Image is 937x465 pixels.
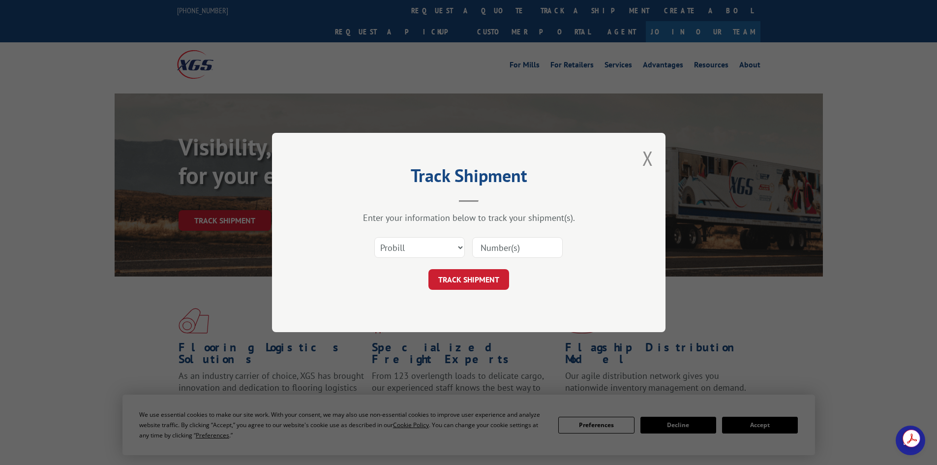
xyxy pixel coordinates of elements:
button: TRACK SHIPMENT [428,269,509,290]
button: Close modal [642,145,653,171]
div: Enter your information below to track your shipment(s). [321,212,616,223]
h2: Track Shipment [321,169,616,187]
input: Number(s) [472,237,563,258]
div: Open chat [896,426,925,455]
